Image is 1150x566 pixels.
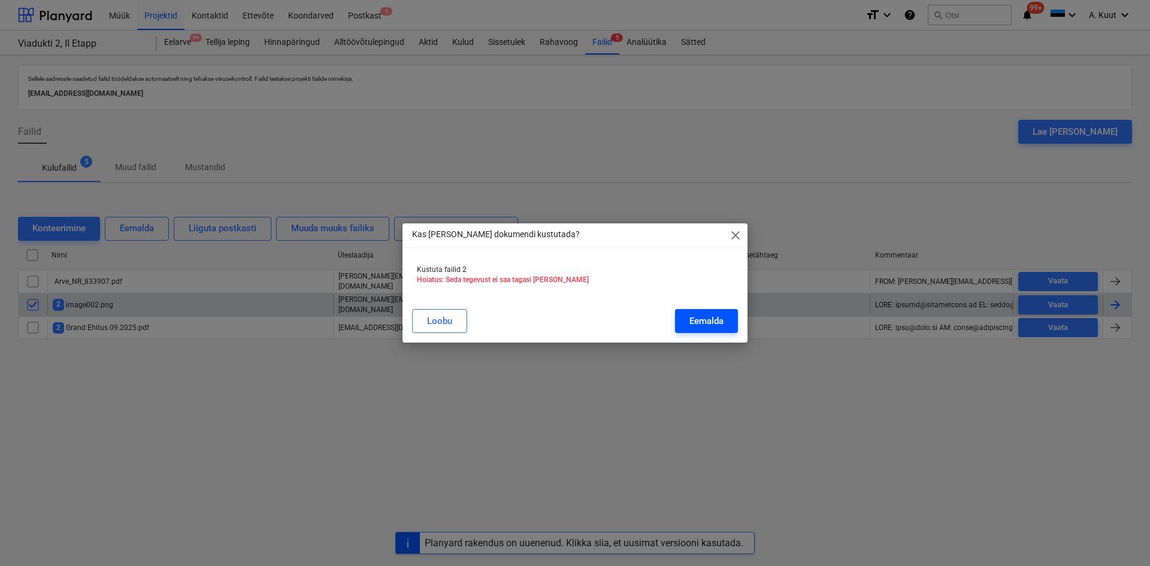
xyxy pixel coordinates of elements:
[417,265,733,275] p: Kustuta failid 2
[728,228,743,243] span: close
[417,275,733,285] p: Hoiatus: Seda tegevust ei saa tagasi [PERSON_NAME]
[412,309,467,333] button: Loobu
[427,313,452,329] div: Loobu
[1090,509,1150,566] div: Vestlusvidin
[689,313,724,329] div: Eemalda
[412,228,580,241] p: Kas [PERSON_NAME] dokumendi kustutada?
[1090,509,1150,566] iframe: Chat Widget
[675,309,738,333] button: Eemalda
